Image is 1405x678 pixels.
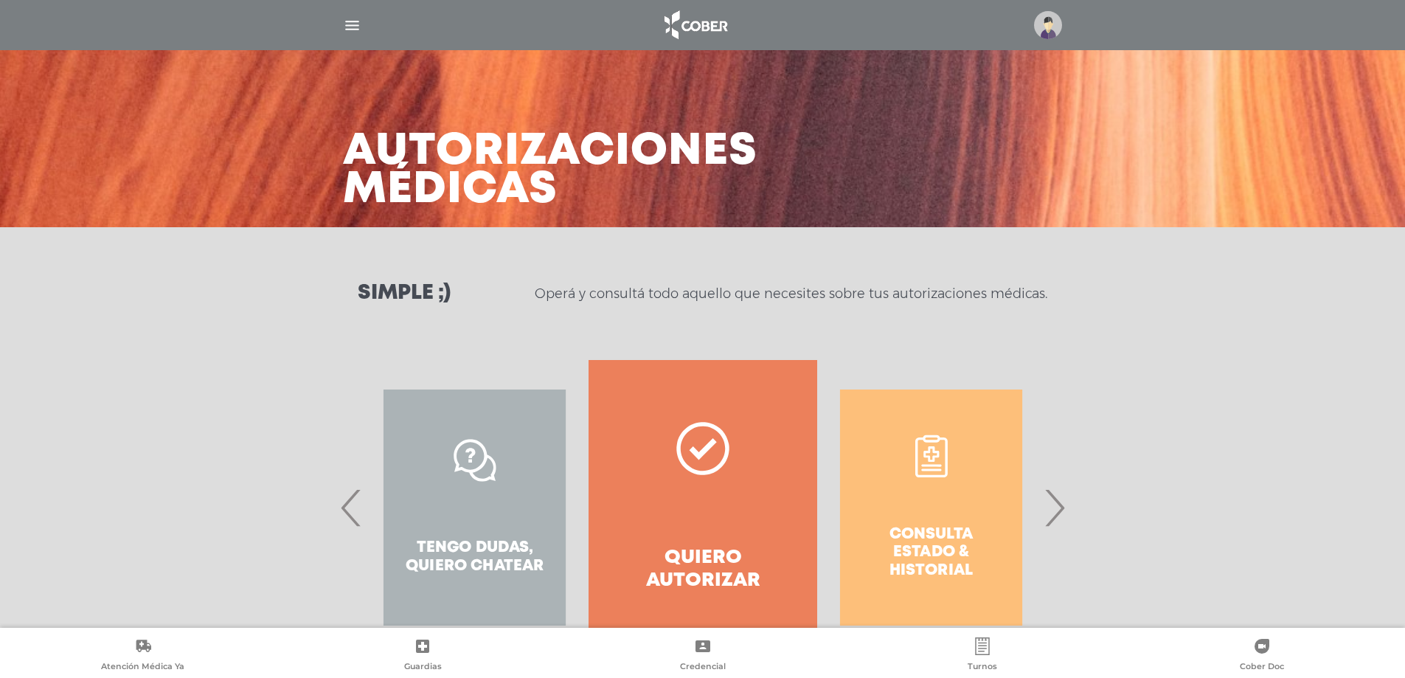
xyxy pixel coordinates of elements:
a: Turnos [842,637,1122,675]
h3: Autorizaciones médicas [343,133,757,210]
a: Atención Médica Ya [3,637,282,675]
a: Quiero autorizar [589,360,816,655]
p: Operá y consultá todo aquello que necesites sobre tus autorizaciones médicas. [535,285,1047,302]
h4: Quiero autorizar [615,547,790,592]
span: Next [1040,468,1069,547]
img: profile-placeholder.svg [1034,11,1062,39]
span: Atención Médica Ya [101,661,184,674]
span: Turnos [968,661,997,674]
span: Previous [337,468,366,547]
span: Guardias [404,661,442,674]
span: Cober Doc [1240,661,1284,674]
a: Credencial [563,637,842,675]
span: Credencial [680,661,726,674]
img: Cober_menu-lines-white.svg [343,16,361,35]
img: logo_cober_home-white.png [656,7,734,43]
a: Guardias [282,637,562,675]
a: Cober Doc [1123,637,1402,675]
h3: Simple ;) [358,283,451,304]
